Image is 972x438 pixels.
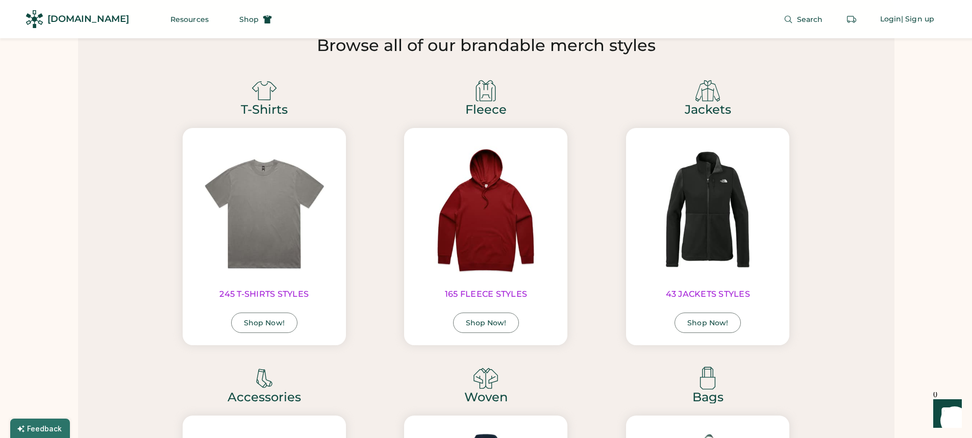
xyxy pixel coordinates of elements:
img: Rendered Logo - Screens [26,10,43,28]
div: 245 T-SHIRTS STYLES [216,285,312,303]
span: Search [797,16,823,23]
img: Icon [252,366,277,391]
h2: Browse all of our brandable merch styles [103,35,870,56]
a: Accessories [228,391,301,403]
div: [DOMAIN_NAME] [47,13,129,25]
img: Icon [473,366,499,391]
button: Search [771,9,835,30]
img: Icon [695,366,720,391]
a: Shop Now! [231,313,297,333]
iframe: Front Chat [924,392,967,436]
div: Shop Now! [244,319,285,326]
a: Fleece [465,104,507,116]
img: Icon [695,78,720,104]
div: Login [880,14,902,24]
a: Bags [692,391,724,403]
button: Resources [158,9,221,30]
a: Jackets [685,104,731,116]
div: 43 JACKETS STYLES [663,285,753,303]
div: | Sign up [901,14,934,24]
a: Shop Now! [453,313,519,333]
button: Shop [227,9,284,30]
a: T-Shirts [241,104,288,116]
div: Shop Now! [466,319,507,326]
img: Icon [252,78,277,104]
a: Woven [464,391,508,403]
div: Shop Now! [687,319,728,326]
button: Retrieve an order [841,9,862,30]
img: Icon [473,78,499,104]
a: Shop Now! [675,313,741,333]
div: 165 FLEECE STYLES [442,285,530,303]
span: Shop [239,16,259,23]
